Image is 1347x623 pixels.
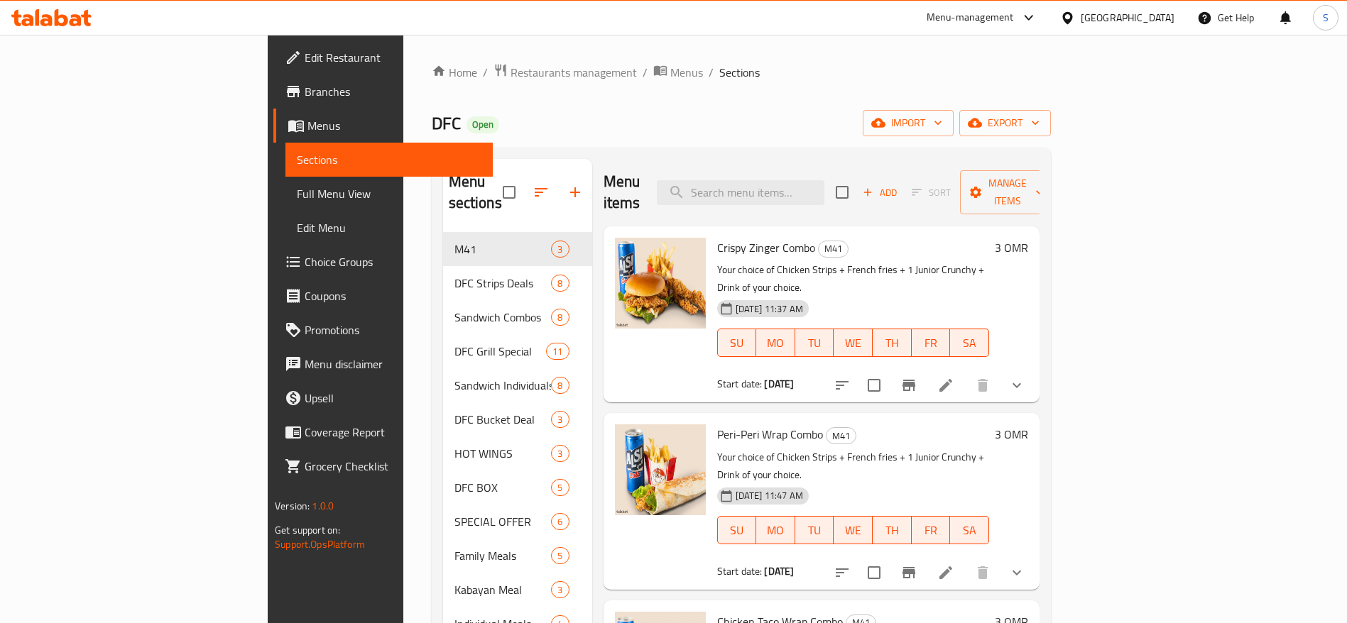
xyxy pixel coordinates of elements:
[966,556,1000,590] button: delete
[551,411,569,428] div: items
[443,300,592,334] div: Sandwich Combos8
[730,302,809,316] span: [DATE] 11:37 AM
[834,516,873,544] button: WE
[995,424,1028,444] h6: 3 OMR
[937,377,954,394] a: Edit menu item
[874,114,942,132] span: import
[764,562,794,580] b: [DATE]
[443,539,592,573] div: Family Meals5
[863,110,954,136] button: import
[950,329,989,357] button: SA
[959,110,1051,136] button: export
[305,355,481,373] span: Menu disclaimer
[604,171,640,214] h2: Menu items
[551,581,569,598] div: items
[902,182,960,204] span: Select section first
[1008,377,1025,394] svg: Show Choices
[305,49,481,66] span: Edit Restaurant
[917,520,945,541] span: FR
[454,445,552,462] span: HOT WINGS
[552,481,568,495] span: 5
[443,573,592,607] div: Kabayan Meal3
[443,436,592,470] div: HOT WINGS3
[312,497,334,515] span: 1.0.0
[1008,564,1025,581] svg: Show Choices
[305,287,481,304] span: Coupons
[454,581,552,598] span: Kabayan Meal
[273,347,493,381] a: Menu disclaimer
[552,243,568,256] span: 3
[273,449,493,483] a: Grocery Checklist
[795,516,834,544] button: TU
[285,211,493,245] a: Edit Menu
[547,345,568,358] span: 11
[552,277,568,290] span: 8
[454,343,547,360] span: DFC Grill Special
[273,381,493,415] a: Upsell
[305,253,481,270] span: Choice Groups
[432,63,1051,82] nav: breadcrumb
[878,333,906,353] span: TH
[717,375,763,393] span: Start date:
[825,368,859,402] button: sort-choices
[834,329,873,357] button: WE
[307,117,481,134] span: Menus
[819,241,848,257] span: M41
[615,238,706,329] img: Crispy Zinger Combo
[552,549,568,563] span: 5
[454,411,552,428] span: DFC Bucket Deal
[273,40,493,75] a: Edit Restaurant
[273,245,493,279] a: Choice Groups
[960,170,1055,214] button: Manage items
[305,458,481,475] span: Grocery Checklist
[546,343,569,360] div: items
[551,479,569,496] div: items
[643,64,648,81] li: /
[717,448,989,484] p: Your choice of Chicken Strips + French fries + 1 Junior Crunchy + Drink of your choice.
[717,237,815,258] span: Crispy Zinger Combo
[825,556,859,590] button: sort-choices
[305,83,481,100] span: Branches
[454,241,552,258] span: M41
[717,424,823,445] span: Peri-Peri Wrap Combo
[454,377,552,394] div: Sandwich Individuals
[878,520,906,541] span: TH
[615,424,706,515] img: Peri-Peri Wrap Combo
[873,516,912,544] button: TH
[927,9,1014,26] div: Menu-management
[839,520,867,541] span: WE
[273,279,493,313] a: Coupons
[285,177,493,211] a: Full Menu View
[956,520,983,541] span: SA
[305,321,481,338] span: Promotions
[762,333,790,353] span: MO
[552,447,568,461] span: 3
[995,238,1028,258] h6: 3 OMR
[305,390,481,407] span: Upsell
[653,63,703,82] a: Menus
[892,556,926,590] button: Branch-specific-item
[717,329,757,357] button: SU
[717,516,757,544] button: SU
[912,329,951,357] button: FR
[524,175,558,209] span: Sort sections
[839,333,867,353] span: WE
[552,311,568,324] span: 8
[756,516,795,544] button: MO
[493,63,637,82] a: Restaurants management
[443,505,592,539] div: SPECIAL OFFER6
[454,547,552,564] span: Family Meals
[273,415,493,449] a: Coverage Report
[857,182,902,204] span: Add item
[551,377,569,394] div: items
[285,143,493,177] a: Sections
[764,375,794,393] b: [DATE]
[892,368,926,402] button: Branch-specific-item
[552,413,568,426] span: 3
[551,241,569,258] div: items
[454,513,552,530] span: SPECIAL OFFER
[657,180,824,205] input: search
[275,497,310,515] span: Version:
